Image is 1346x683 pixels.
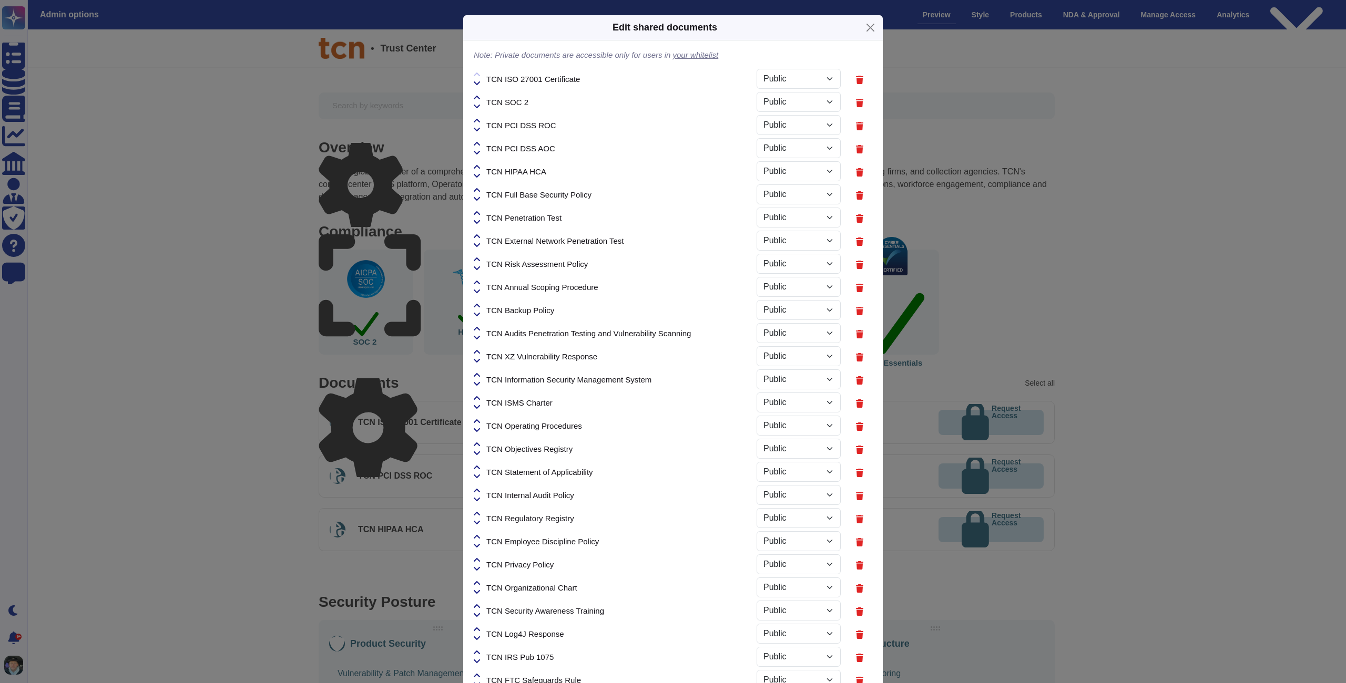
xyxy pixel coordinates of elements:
div: Edit shared documents [613,20,717,35]
span: TCN SOC 2 [486,98,528,106]
span: TCN Penetration Test [486,214,562,222]
span: TCN Organizational Chart [486,584,577,592]
span: TCN Full Base Security Policy [486,191,592,199]
span: TCN Employee Discipline Policy [486,537,599,545]
p: Note: Private documents are accessible only for users in [474,51,872,59]
span: TCN Regulatory Registry [486,514,574,522]
span: TCN Operating Procedures [486,422,582,430]
span: TCN ISO 27001 Certificate [486,75,580,83]
span: TCN XZ Vulnerability Response [486,353,597,360]
span: TCN Risk Assessment Policy [486,260,588,268]
span: TCN Privacy Policy [486,561,554,568]
span: TCN Security Awareness Training [486,607,604,615]
span: TCN Statement of Applicability [486,468,593,476]
span: TCN Internal Audit Policy [486,491,574,499]
span: TCN HIPAA HCA [486,168,546,175]
span: TCN Objectives Registry [486,445,573,453]
span: TCN PCI DSS ROC [486,121,556,129]
span: TCN External Network Penetration Test [486,237,624,245]
span: TCN Audits Penetration Testing and Vulnerability Scanning [486,329,691,337]
span: TCN Annual Scoping Procedure [486,283,598,291]
span: TCN Log4J Response [486,630,564,638]
span: TCN IRS Pub 1075 [486,653,554,661]
a: your whitelist [673,50,719,59]
span: TCN PCI DSS AOC [486,144,555,152]
button: Close [862,19,879,36]
span: TCN Information Security Management System [486,376,651,384]
span: TCN Backup Policy [486,306,554,314]
span: TCN ISMS Charter [486,399,553,407]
